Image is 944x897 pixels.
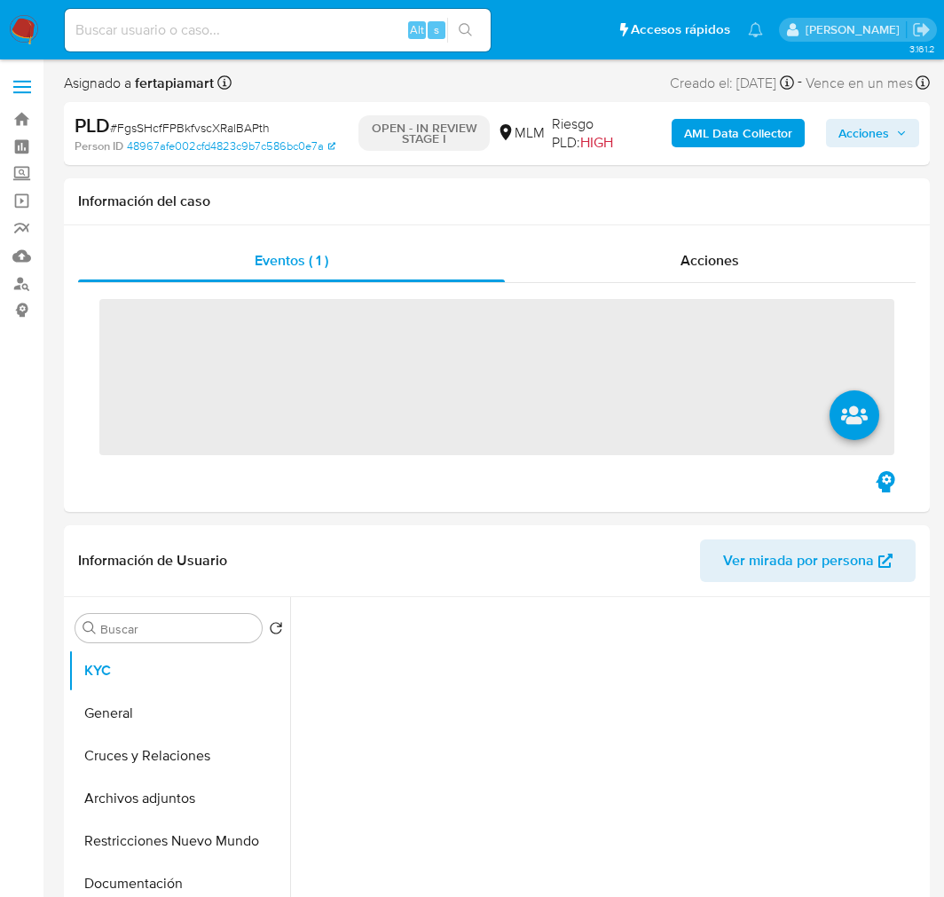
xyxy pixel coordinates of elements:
[68,820,290,862] button: Restricciones Nuevo Mundo
[255,250,328,271] span: Eventos ( 1 )
[131,73,214,93] b: fertapiamart
[806,21,906,38] p: fernando.ftapiamartinez@mercadolibre.com.mx
[700,539,916,582] button: Ver mirada por persona
[358,115,490,151] p: OPEN - IN REVIEW STAGE I
[269,621,283,641] button: Volver al orden por defecto
[723,539,874,582] span: Ver mirada por persona
[552,114,635,153] span: Riesgo PLD:
[100,621,255,637] input: Buscar
[680,250,739,271] span: Acciones
[580,132,613,153] span: HIGH
[65,19,491,42] input: Buscar usuario o caso...
[110,119,270,137] span: # FgsSHcfFPBkfvscXRalBAPth
[127,138,335,154] a: 48967afe002cfd4823c9b7c586bc0e7a
[798,71,802,95] span: -
[838,119,889,147] span: Acciones
[64,74,214,93] span: Asignado a
[806,74,913,93] span: Vence en un mes
[684,119,792,147] b: AML Data Collector
[631,20,730,39] span: Accesos rápidos
[78,552,227,570] h1: Información de Usuario
[75,138,123,154] b: Person ID
[75,111,110,139] b: PLD
[68,692,290,735] button: General
[497,123,545,143] div: MLM
[672,119,805,147] button: AML Data Collector
[447,18,484,43] button: search-icon
[912,20,931,39] a: Salir
[99,299,894,455] span: ‌
[410,21,424,38] span: Alt
[68,777,290,820] button: Archivos adjuntos
[826,119,919,147] button: Acciones
[78,193,916,210] h1: Información del caso
[434,21,439,38] span: s
[83,621,97,635] button: Buscar
[68,735,290,777] button: Cruces y Relaciones
[748,22,763,37] a: Notificaciones
[68,649,290,692] button: KYC
[670,71,794,95] div: Creado el: [DATE]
